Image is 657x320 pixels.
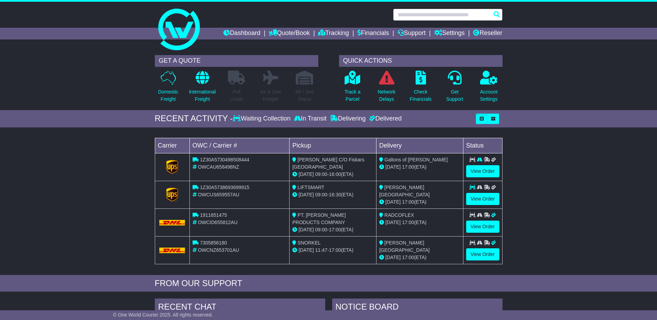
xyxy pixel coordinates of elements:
span: 1Z30A5738693699915 [200,185,249,190]
p: Track a Parcel [345,88,361,103]
img: DHL.png [159,248,185,253]
div: (ETA) [379,198,460,206]
div: NOTICE BOARD [332,299,503,317]
span: 17:00 [329,247,341,253]
td: Carrier [155,138,189,153]
p: Get Support [446,88,463,103]
span: 09:00 [315,227,327,232]
span: [DATE] [299,192,314,197]
td: Pickup [290,138,376,153]
span: 11:47 [315,247,327,253]
span: 17:00 [402,199,414,205]
span: OWCID655812AU [198,220,237,225]
img: DHL.png [159,220,185,225]
span: [DATE] [385,199,401,205]
a: View Order [466,248,499,260]
p: Air / Sea Depot [295,88,314,103]
a: DomesticFreight [158,70,178,107]
p: Full Loads [228,88,245,103]
p: International Freight [189,88,216,103]
span: 17:00 [402,220,414,225]
a: View Order [466,165,499,177]
div: Delivering [328,115,367,123]
span: [PERSON_NAME] [GEOGRAPHIC_DATA] [379,240,430,253]
span: [PERSON_NAME] [GEOGRAPHIC_DATA] [379,185,430,197]
a: Dashboard [223,28,260,39]
img: GetCarrierServiceLogo [166,160,178,174]
div: - (ETA) [292,171,373,178]
img: GetCarrierServiceLogo [166,188,178,202]
div: - (ETA) [292,226,373,233]
span: [DATE] [385,164,401,170]
span: 16:30 [329,192,341,197]
span: PT. [PERSON_NAME] PRODUCTS COMPANY [292,212,346,225]
span: LIFTSMART [298,185,325,190]
a: View Order [466,221,499,233]
span: 09:00 [315,192,327,197]
a: Track aParcel [344,70,361,107]
td: OWC / Carrier # [189,138,290,153]
span: 1Z30A5730498508444 [200,157,249,162]
div: (ETA) [379,254,460,261]
span: RADCOFLEX [384,212,414,218]
span: Galtons of [PERSON_NAME] [384,157,448,162]
span: 09:00 [315,171,327,177]
a: GetSupport [446,70,463,107]
div: Delivered [367,115,402,123]
div: FROM OUR SUPPORT [155,278,503,288]
span: [DATE] [385,220,401,225]
a: Support [398,28,426,39]
span: [DATE] [299,227,314,232]
span: [DATE] [299,247,314,253]
span: OWCAU658498NZ [198,164,239,170]
div: (ETA) [379,219,460,226]
span: [PERSON_NAME] C/O Fiskars [GEOGRAPHIC_DATA] [292,157,364,170]
p: Account Settings [480,88,498,103]
p: Network Delays [378,88,395,103]
p: Domestic Freight [158,88,178,103]
td: Status [463,138,502,153]
a: View Order [466,193,499,205]
a: Settings [434,28,465,39]
span: OWCUS659557AU [198,192,239,197]
a: Financials [357,28,389,39]
div: GET A QUOTE [155,55,318,67]
div: RECENT ACTIVITY - [155,114,233,124]
div: - (ETA) [292,247,373,254]
div: (ETA) [379,163,460,171]
span: OWCNZ653701AU [198,247,239,253]
a: Quote/Book [269,28,310,39]
a: Tracking [318,28,349,39]
a: Reseller [473,28,502,39]
a: CheckFinancials [409,70,432,107]
div: - (ETA) [292,191,373,198]
a: InternationalFreight [189,70,216,107]
span: [DATE] [385,255,401,260]
td: Delivery [376,138,463,153]
span: © One World Courier 2025. All rights reserved. [113,312,213,318]
span: SNORKEL [298,240,321,246]
a: AccountSettings [480,70,498,107]
span: 17:00 [402,255,414,260]
a: NetworkDelays [377,70,396,107]
p: Check Financials [410,88,432,103]
span: 17:00 [329,227,341,232]
div: Waiting Collection [233,115,292,123]
p: Air & Sea Freight [260,88,281,103]
div: QUICK ACTIONS [339,55,503,67]
span: 17:00 [402,164,414,170]
span: 16:00 [329,171,341,177]
span: [DATE] [299,171,314,177]
span: 1911651475 [200,212,227,218]
div: RECENT CHAT [155,299,325,317]
span: 7305856180 [200,240,227,246]
div: In Transit [292,115,328,123]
